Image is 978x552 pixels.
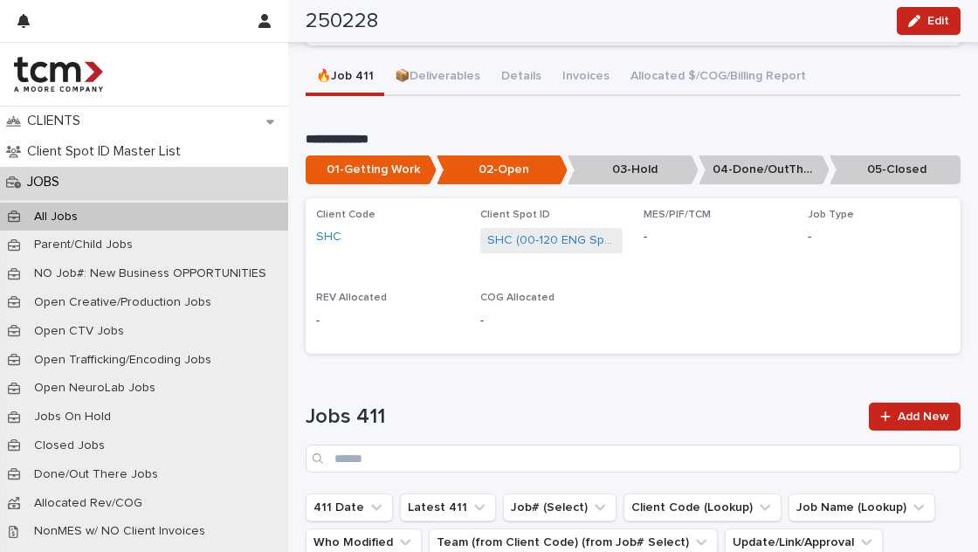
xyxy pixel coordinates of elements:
button: 📦Deliverables [384,59,491,96]
p: 02-Open [437,155,568,184]
p: All Jobs [20,210,92,224]
button: Latest 411 [400,493,496,521]
button: 411 Date [306,493,393,521]
a: Add New [869,403,961,431]
p: Open Trafficking/Encoding Jobs [20,353,225,368]
p: Done/Out There Jobs [20,467,172,482]
button: Allocated $/COG/Billing Report [620,59,816,96]
a: SHC (00-120 ENG Spots) [487,231,616,250]
span: COG Allocated [480,293,554,303]
p: CLIENTS [20,113,94,129]
p: - [480,312,623,330]
p: Client Spot ID Master List [20,143,195,160]
span: REV Allocated [316,293,387,303]
p: NonMES w/ NO Client Invoices [20,524,219,539]
button: Edit [897,7,961,35]
button: Job# (Select) [503,493,616,521]
p: Jobs On Hold [20,410,125,424]
p: Open Creative/Production Jobs [20,295,225,310]
button: Job Name (Lookup) [789,493,935,521]
p: JOBS [20,174,73,190]
span: Add New [898,411,949,423]
span: Job Type [808,210,854,220]
p: Open NeuroLab Jobs [20,381,169,396]
img: 4hMmSqQkux38exxPVZHQ [14,57,103,92]
p: 05-Closed [830,155,961,184]
p: - [316,312,459,330]
h2: 250228 [306,9,378,34]
a: SHC [316,228,341,246]
p: NO Job#: New Business OPPORTUNITIES [20,266,280,281]
p: 04-Done/OutThere [699,155,830,184]
p: 01-Getting Work [306,155,437,184]
h1: Jobs 411 [306,404,858,430]
p: Allocated Rev/COG [20,496,156,511]
p: Open CTV Jobs [20,324,138,339]
span: Client Spot ID [480,210,550,220]
span: Client Code [316,210,375,220]
button: Client Code (Lookup) [623,493,782,521]
p: Parent/Child Jobs [20,238,147,252]
span: MES/PIF/TCM [644,210,711,220]
button: 🔥Job 411 [306,59,384,96]
button: Invoices [552,59,620,96]
p: 03-Hold [568,155,699,184]
button: Details [491,59,552,96]
p: Closed Jobs [20,438,119,453]
p: - [808,228,951,246]
span: Edit [927,15,949,27]
p: - [644,228,787,246]
input: Search [306,445,961,473]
